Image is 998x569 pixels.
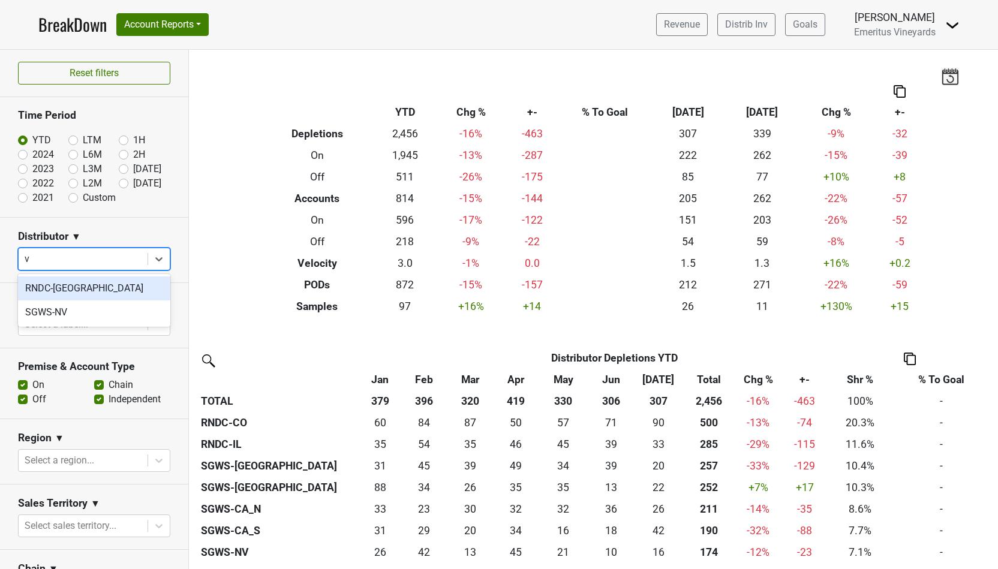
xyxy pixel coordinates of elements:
[492,369,540,390] th: Apr: activate to sort column ascending
[261,166,374,188] th: Off
[682,477,736,498] th: 252.334
[401,390,448,412] th: 396
[540,412,587,433] td: 56.75
[492,520,540,541] td: 34
[736,498,780,520] td: -14 %
[492,433,540,455] td: 45.834
[685,458,733,474] div: 257
[685,436,733,452] div: 285
[638,501,680,517] div: 26
[783,501,826,517] div: -35
[781,369,829,390] th: +-: activate to sort column ascending
[492,390,540,412] th: 419
[783,523,826,538] div: -88
[18,497,88,510] h3: Sales Territory
[261,274,374,296] th: PODs
[133,162,161,176] label: [DATE]
[725,231,799,252] td: 59
[32,162,54,176] label: 2023
[747,395,769,407] span: -16%
[590,480,632,495] div: 13
[892,390,991,412] td: -
[18,276,170,300] div: RNDC-[GEOGRAPHIC_DATA]
[495,415,537,430] div: 50
[873,101,926,123] th: +-
[362,480,398,495] div: 88
[360,541,401,563] td: 26.167
[451,415,489,430] div: 87
[941,68,959,85] img: last_updated_date
[32,191,54,205] label: 2021
[404,544,446,560] div: 42
[540,520,587,541] td: 16.083
[360,369,401,390] th: Jan: activate to sort column ascending
[685,480,733,495] div: 252
[558,101,651,123] th: % To Goal
[587,498,635,520] td: 36
[374,274,436,296] td: 872
[892,433,991,455] td: -
[492,412,540,433] td: 50.167
[38,12,107,37] a: BreakDown
[374,209,436,231] td: 596
[635,412,682,433] td: 89.9
[736,520,780,541] td: -32 %
[32,133,51,147] label: YTD
[590,458,632,474] div: 39
[651,209,725,231] td: 151
[651,231,725,252] td: 54
[682,520,736,541] th: 189.916
[109,378,133,392] label: Chain
[651,101,725,123] th: [DATE]
[635,498,682,520] td: 25.75
[587,412,635,433] td: 71.25
[360,390,401,412] th: 379
[495,436,537,452] div: 46
[133,147,145,162] label: 2H
[116,13,209,36] button: Account Reports
[362,501,398,517] div: 33
[362,523,398,538] div: 31
[717,13,775,36] a: Distrib Inv
[873,209,926,231] td: -52
[436,123,506,144] td: -16 %
[829,369,892,390] th: Shr %: activate to sort column ascending
[436,144,506,166] td: -13 %
[198,520,360,541] th: SGWS-CA_S
[436,296,506,317] td: +16 %
[401,433,448,455] td: 53.917
[360,412,401,433] td: 60.25
[725,123,799,144] td: 339
[892,369,991,390] th: % To Goal: activate to sort column ascending
[261,123,374,144] th: Depletions
[506,123,558,144] td: -463
[651,252,725,274] td: 1.5
[401,455,448,477] td: 45.252
[404,458,446,474] div: 45
[873,231,926,252] td: -5
[506,188,558,209] td: -144
[492,498,540,520] td: 32
[448,433,492,455] td: 34.5
[401,412,448,433] td: 84.333
[783,458,826,474] div: -129
[736,455,780,477] td: -33 %
[495,544,537,560] div: 45
[198,390,360,412] th: TOTAL
[829,541,892,563] td: 7.1%
[854,26,936,38] span: Emeritus Vineyards
[904,353,916,365] img: Copy to clipboard
[892,541,991,563] td: -
[785,13,825,36] a: Goals
[638,458,680,474] div: 20
[829,520,892,541] td: 7.7%
[374,252,436,274] td: 3.0
[506,166,558,188] td: -175
[451,544,489,560] div: 13
[506,252,558,274] td: 0.0
[261,188,374,209] th: Accounts
[725,166,799,188] td: 77
[651,274,725,296] td: 212
[725,188,799,209] td: 262
[685,523,733,538] div: 190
